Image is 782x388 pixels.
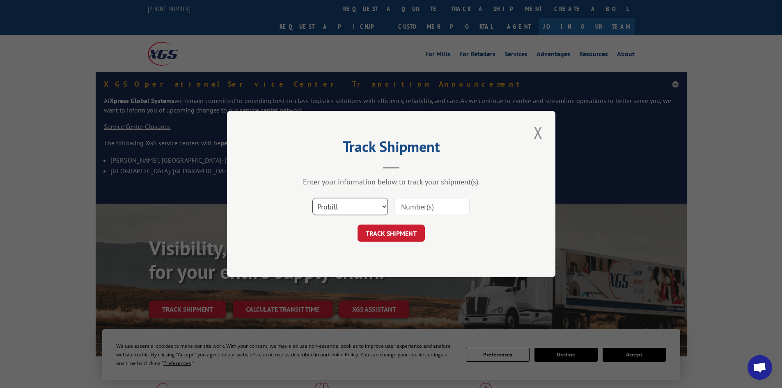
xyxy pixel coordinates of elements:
button: TRACK SHIPMENT [358,225,425,242]
div: Enter your information below to track your shipment(s). [268,177,514,186]
h2: Track Shipment [268,141,514,156]
input: Number(s) [394,198,470,215]
a: Open chat [748,355,772,380]
button: Close modal [531,121,545,144]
